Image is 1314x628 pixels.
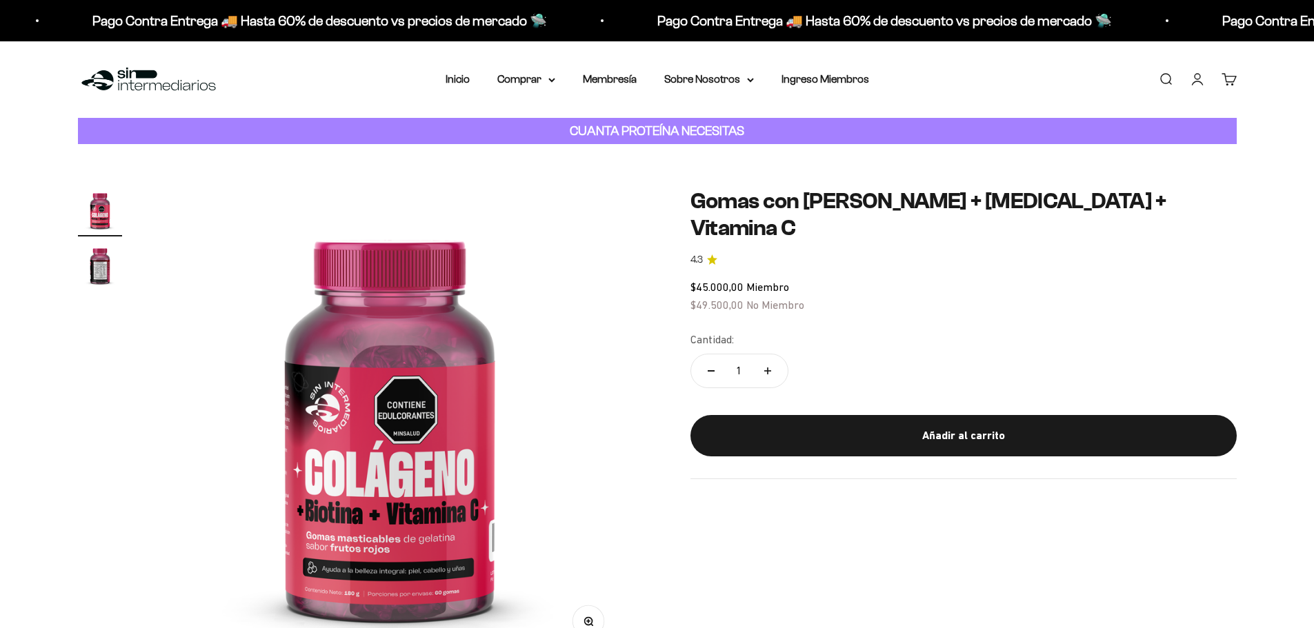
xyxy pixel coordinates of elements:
span: Miembro [746,281,789,293]
button: Añadir al carrito [690,415,1237,456]
span: $45.000,00 [690,281,744,293]
button: Reducir cantidad [691,354,731,387]
img: Gomas con Colageno + Biotina + Vitamina C [78,188,122,232]
img: Gomas con Colageno + Biotina + Vitamina C [78,243,122,287]
span: No Miembro [746,298,804,311]
a: Membresía [583,73,637,85]
a: Ingreso Miembros [782,73,869,85]
summary: Sobre Nosotros [664,70,754,88]
h1: Gomas con [PERSON_NAME] + [MEDICAL_DATA] + Vitamina C [690,188,1237,241]
strong: CUANTA PROTEÍNA NECESITAS [570,123,744,138]
button: Ir al artículo 2 [78,243,122,292]
button: Ir al artículo 1 [78,188,122,236]
button: Aumentar cantidad [748,354,788,387]
span: $49.500,00 [690,298,744,311]
p: Pago Contra Entrega 🚚 Hasta 60% de descuento vs precios de mercado 🛸 [650,10,1105,32]
p: Pago Contra Entrega 🚚 Hasta 60% de descuento vs precios de mercado 🛸 [86,10,540,32]
label: Cantidad: [690,331,734,349]
div: Añadir al carrito [718,427,1209,445]
summary: Comprar [497,70,555,88]
a: Inicio [446,73,470,85]
a: 4.34.3 de 5.0 estrellas [690,252,1237,267]
span: 4.3 [690,252,703,267]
